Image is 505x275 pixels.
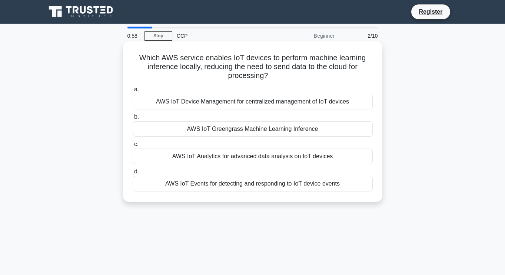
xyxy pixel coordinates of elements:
[123,28,144,43] div: 0:58
[133,94,373,109] div: AWS IoT Device Management for centralized management of IoT devices
[132,53,373,81] h5: Which AWS service enables IoT devices to perform machine learning inference locally, reducing the...
[134,86,139,92] span: a.
[134,141,139,147] span: c.
[414,7,447,16] a: Register
[134,113,139,120] span: b.
[274,28,339,43] div: Beginner
[172,28,274,43] div: CCP
[133,121,373,137] div: AWS IoT Greengrass Machine Learning Inference
[339,28,382,43] div: 2/10
[134,168,139,174] span: d.
[133,149,373,164] div: AWS IoT Analytics for advanced data analysis on IoT devices
[133,176,373,191] div: AWS IoT Events for detecting and responding to IoT device events
[144,31,172,41] a: Stop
